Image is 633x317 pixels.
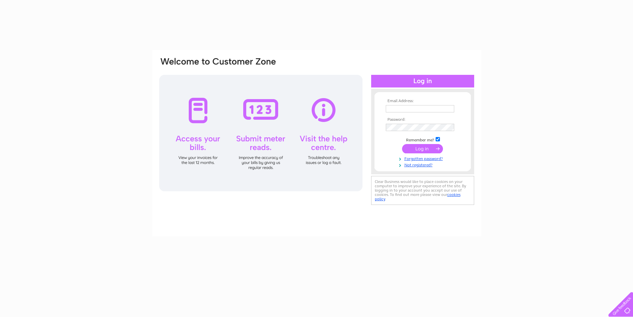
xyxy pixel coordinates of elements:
[375,192,461,201] a: cookies policy
[371,176,474,205] div: Clear Business would like to place cookies on your computer to improve your experience of the sit...
[386,161,461,168] a: Not registered?
[384,136,461,143] td: Remember me?
[384,117,461,122] th: Password:
[386,155,461,161] a: Forgotten password?
[384,99,461,103] th: Email Address:
[402,144,443,153] input: Submit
